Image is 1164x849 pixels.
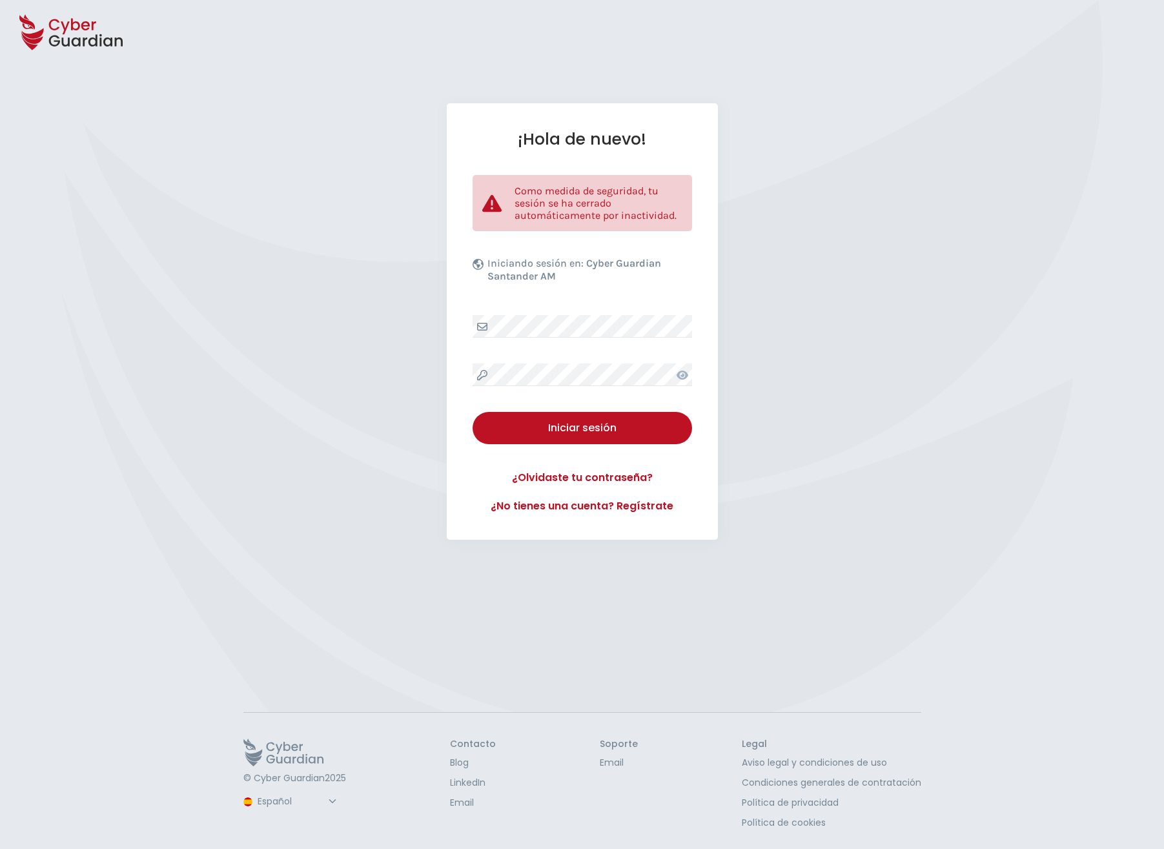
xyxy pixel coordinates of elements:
[742,756,921,770] a: Aviso legal y condiciones de uso
[243,773,346,784] p: © Cyber Guardian 2025
[742,796,921,810] a: Política de privacidad
[473,470,692,486] a: ¿Olvidaste tu contraseña?
[450,756,496,770] a: Blog
[473,129,692,149] h1: ¡Hola de nuevo!
[742,739,921,750] h3: Legal
[515,185,682,221] p: Como medida de seguridad, tu sesión se ha cerrado automáticamente por inactividad.
[742,776,921,790] a: Condiciones generales de contratación
[487,257,689,289] p: Iniciando sesión en:
[600,756,638,770] a: Email
[600,739,638,750] h3: Soporte
[450,739,496,750] h3: Contacto
[243,797,252,806] img: region-logo
[473,412,692,444] button: Iniciar sesión
[487,257,661,282] b: Cyber Guardian Santander AM
[450,796,496,810] a: Email
[473,498,692,514] a: ¿No tienes una cuenta? Regístrate
[482,420,682,436] div: Iniciar sesión
[450,776,496,790] a: LinkedIn
[742,816,921,830] a: Política de cookies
